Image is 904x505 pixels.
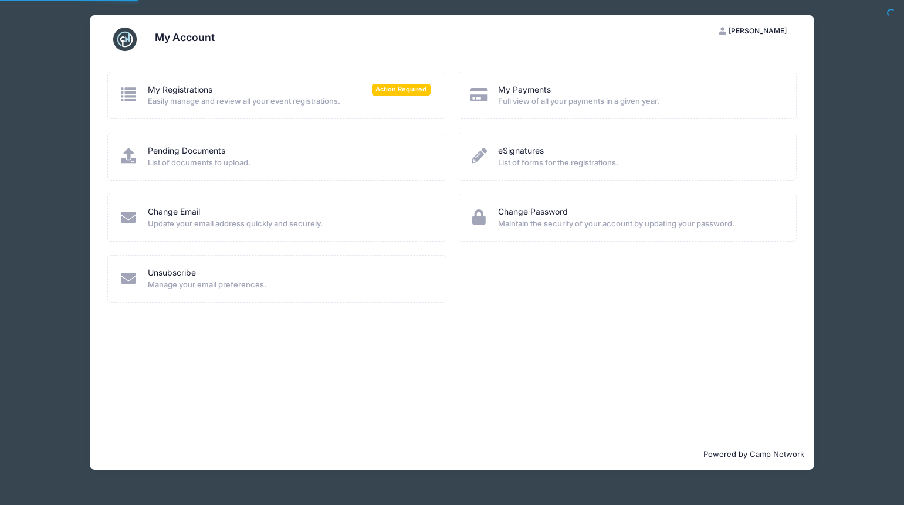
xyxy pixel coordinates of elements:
[498,218,781,230] span: Maintain the security of your account by updating your password.
[498,145,544,157] a: eSignatures
[498,157,781,169] span: List of forms for the registrations.
[155,31,215,43] h3: My Account
[498,96,781,107] span: Full view of all your payments in a given year.
[148,157,431,169] span: List of documents to upload.
[100,449,805,460] p: Powered by Camp Network
[148,96,431,107] span: Easily manage and review all your event registrations.
[113,28,137,51] img: CampNetwork
[148,279,431,291] span: Manage your email preferences.
[709,21,797,41] button: [PERSON_NAME]
[148,267,196,279] a: Unsubscribe
[148,218,431,230] span: Update your email address quickly and securely.
[148,206,200,218] a: Change Email
[498,206,568,218] a: Change Password
[498,84,551,96] a: My Payments
[148,84,212,96] a: My Registrations
[729,26,787,35] span: [PERSON_NAME]
[372,84,431,95] span: Action Required
[148,145,225,157] a: Pending Documents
